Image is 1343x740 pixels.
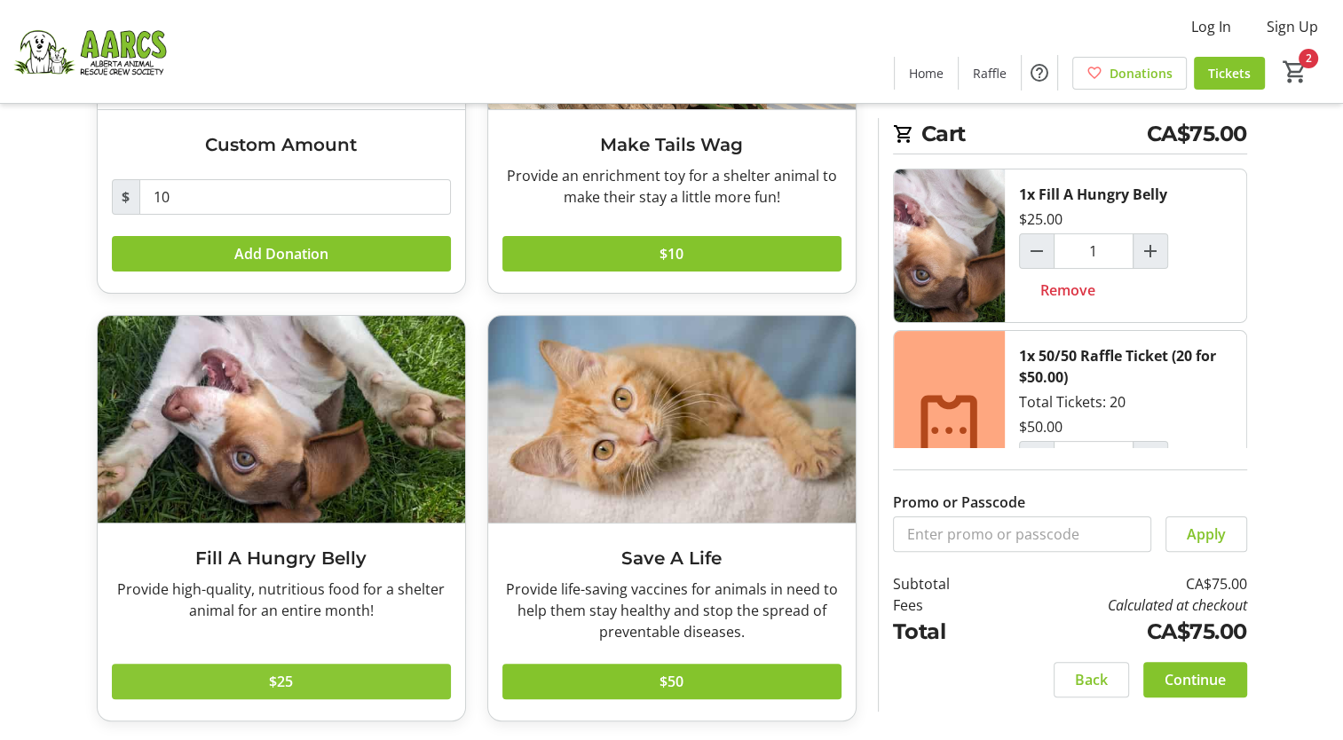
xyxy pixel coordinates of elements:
[1110,64,1173,83] span: Donations
[269,671,293,692] span: $25
[112,131,451,158] h3: Custom Amount
[1147,118,1247,150] span: CA$75.00
[1019,272,1117,308] button: Remove
[1194,57,1265,90] a: Tickets
[1054,233,1134,269] input: Fill A Hungry Belly Quantity
[1187,524,1226,545] span: Apply
[995,616,1246,648] td: CA$75.00
[893,492,1025,513] label: Promo or Passcode
[1267,16,1318,37] span: Sign Up
[1252,12,1332,41] button: Sign Up
[98,316,465,523] img: Fill A Hungry Belly
[502,664,841,699] button: $50
[1165,516,1247,552] button: Apply
[895,57,958,90] a: Home
[909,64,944,83] span: Home
[1134,442,1167,476] button: Increment by one
[112,236,451,272] button: Add Donation
[893,616,996,648] td: Total
[1019,209,1063,230] div: $25.00
[139,179,451,215] input: Donation Amount
[959,57,1021,90] a: Raffle
[1019,345,1232,388] div: 1x 50/50 Raffle Ticket (20 for $50.00)
[502,545,841,571] h3: Save A Life
[234,243,328,264] span: Add Donation
[1040,279,1095,301] span: Remove
[1019,184,1167,205] div: 1x Fill A Hungry Belly
[893,573,996,594] td: Subtotal
[995,594,1246,616] td: Calculated at checkout
[1022,55,1057,91] button: Help
[894,169,1005,322] img: Fill A Hungry Belly
[502,165,841,208] div: Provide an enrichment toy for a shelter animal to make their stay a little more fun!
[112,579,451,621] div: Provide high-quality, nutritious food for a shelter animal for an entire month!
[502,236,841,272] button: $10
[1134,234,1167,268] button: Increment by one
[488,316,856,523] img: Save A Life
[1143,662,1247,697] button: Continue
[1165,669,1226,690] span: Continue
[893,594,996,616] td: Fees
[11,7,169,96] img: Alberta Animal Rescue Crew Society's Logo
[893,118,1247,154] h2: Cart
[1208,64,1251,83] span: Tickets
[1019,416,1063,437] div: $50.00
[1020,234,1054,268] button: Decrement by one
[1005,331,1246,530] div: Total Tickets: 20
[995,573,1246,594] td: CA$75.00
[1054,441,1134,476] input: 50/50 Raffle Ticket (20 for $50.00) Quantity
[502,579,841,642] div: Provide life-saving vaccines for animals in need to help them stay healthy and stop the spread of...
[1177,12,1245,41] button: Log In
[1075,669,1108,690] span: Back
[893,516,1151,552] input: Enter promo or passcode
[1072,57,1187,90] a: Donations
[1020,442,1054,476] button: Decrement by one
[1054,662,1129,697] button: Back
[112,545,451,571] h3: Fill A Hungry Belly
[973,64,1007,83] span: Raffle
[502,131,841,158] h3: Make Tails Wag
[660,671,683,692] span: $50
[1279,56,1311,88] button: Cart
[660,243,683,264] span: $10
[112,179,140,215] span: $
[112,664,451,699] button: $25
[1191,16,1231,37] span: Log In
